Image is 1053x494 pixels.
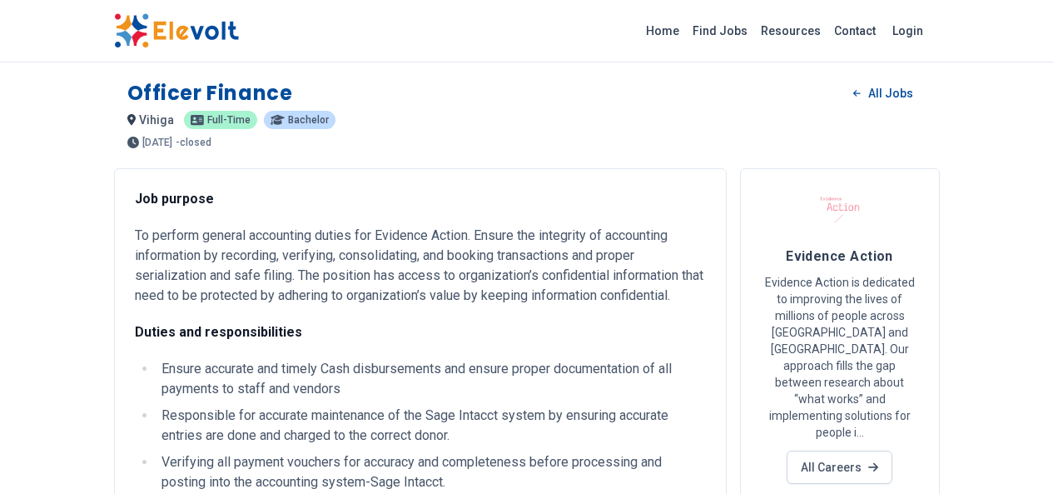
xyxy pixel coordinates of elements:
a: Home [639,17,686,44]
span: Full-time [207,115,251,125]
a: Find Jobs [686,17,754,44]
h1: Officer Finance [127,80,293,107]
strong: Duties and responsibilities [135,324,302,340]
li: Responsible for accurate maintenance of the Sage Intacct system by ensuring accurate entries are ... [156,406,706,446]
img: Elevolt [114,13,239,48]
strong: Job purpose [135,191,214,207]
a: All Jobs [840,81,926,106]
p: To perform general accounting duties for Evidence Action. Ensure the integrity of accounting info... [135,226,706,306]
a: Contact [827,17,882,44]
a: Resources [754,17,827,44]
p: - closed [176,137,211,147]
p: Evidence Action is dedicated to improving the lives of millions of people across [GEOGRAPHIC_DATA... [761,274,919,441]
span: Bachelor [288,115,329,125]
span: Evidence Action [786,248,893,264]
li: Ensure accurate and timely Cash disbursements and ensure proper documentation of all payments to ... [156,359,706,399]
span: [DATE] [142,137,172,147]
img: Evidence Action [819,189,861,231]
a: Login [882,14,933,47]
span: vihiga [139,113,174,127]
li: Verifying all payment vouchers for accuracy and completeness before processing and posting into t... [156,452,706,492]
a: All Careers [787,451,892,484]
